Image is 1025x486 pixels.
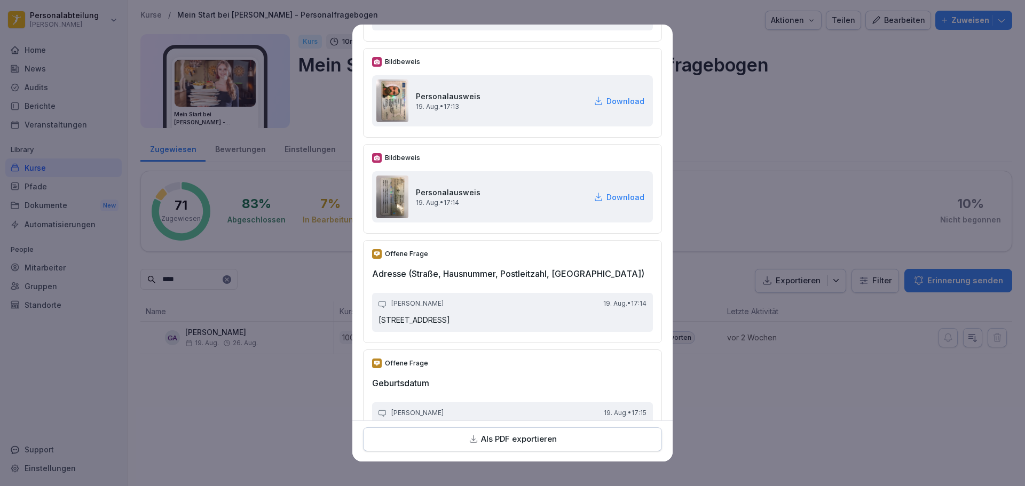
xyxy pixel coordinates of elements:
p: 19. Aug. • 17:15 [604,409,646,418]
img: e5qopsfhm2zzx3cgkmvgkki9.png [376,79,408,122]
h2: Geburtsdatum [372,377,653,389]
p: [STREET_ADDRESS] [379,315,646,325]
h2: Personalausweis [416,187,480,198]
p: [PERSON_NAME] [391,299,444,308]
button: Als PDF exportieren [363,427,662,451]
p: Bildbeweis [385,57,420,67]
p: Offene Frage [385,358,428,368]
h2: Adresse (Straße, Hausnummer, Postleitzahl, [GEOGRAPHIC_DATA]) [372,267,653,280]
p: 19. Aug. • 17:14 [416,198,480,208]
p: 19. Aug. • 17:14 [603,299,646,308]
h2: Personalausweis [416,91,480,102]
p: Als PDF exportieren [481,433,557,445]
img: af8qswz1cw93tc7cjxqx8nfg.png [376,176,408,218]
p: [PERSON_NAME] [391,409,444,418]
p: 19. Aug. • 17:13 [416,102,480,111]
p: Download [606,192,644,203]
p: Download [606,95,644,107]
p: Bildbeweis [385,153,420,163]
p: Offene Frage [385,249,428,259]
